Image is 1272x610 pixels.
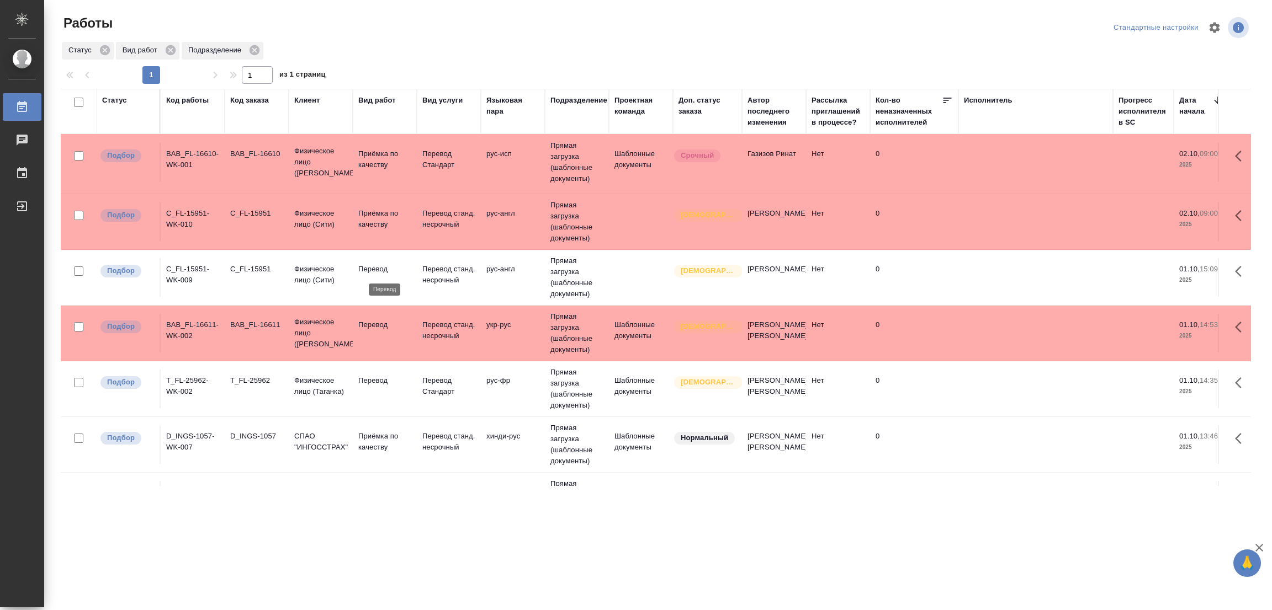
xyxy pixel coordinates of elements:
[161,370,225,408] td: T_FL-25962-WK-002
[481,425,545,464] td: хинди-рус
[742,314,806,352] td: [PERSON_NAME] [PERSON_NAME]
[681,432,728,443] p: Нормальный
[806,425,870,464] td: Нет
[742,143,806,181] td: Газизов Ринат
[294,146,347,179] p: Физическое лицо ([PERSON_NAME])
[161,202,225,241] td: C_FL-15951-WK-010
[358,319,411,330] p: Перевод
[230,264,283,275] div: C_FL-15951
[107,265,135,276] p: Подбор
[870,481,958,520] td: 0
[806,258,870,297] td: Нет
[1179,320,1200,329] p: 01.10,
[1179,209,1200,217] p: 02.10,
[742,202,806,241] td: [PERSON_NAME]
[609,481,673,520] td: Шаблонные документы
[230,148,283,159] div: BAB_FL-16610
[964,95,1013,106] div: Исполнитель
[550,95,607,106] div: Подразделение
[681,321,736,332] p: [DEMOGRAPHIC_DATA]
[230,208,283,219] div: C_FL-15951
[294,317,347,350] p: Физическое лицо ([PERSON_NAME])
[102,95,127,106] div: Статус
[1179,275,1223,286] p: 2025
[1228,202,1255,229] button: Здесь прячутся важные кнопки
[422,431,475,453] p: Перевод станд. несрочный
[1179,149,1200,158] p: 02.10,
[609,370,673,408] td: Шаблонные документы
[294,95,320,106] div: Клиент
[422,148,475,170] p: Перевод Стандарт
[1179,265,1200,273] p: 01.10,
[422,264,475,286] p: Перевод станд. несрочный
[1200,320,1218,329] p: 14:53
[294,208,347,230] p: Физическое лицо (Сити)
[870,143,958,181] td: 0
[422,95,463,106] div: Вид услуги
[1200,376,1218,384] p: 14:35
[1179,386,1223,397] p: 2025
[545,473,609,528] td: Прямая загрузка (шаблонные документы)
[1228,314,1255,340] button: Здесь прячутся важные кнопки
[1200,209,1218,217] p: 09:00
[107,150,135,161] p: Подбор
[545,361,609,416] td: Прямая загрузка (шаблонные документы)
[545,250,609,305] td: Прямая загрузка (шаблонные документы)
[107,321,135,332] p: Подбор
[358,95,396,106] div: Вид работ
[161,258,225,297] td: C_FL-15951-WK-009
[422,208,475,230] p: Перевод станд. несрочный
[1179,219,1223,230] p: 2025
[107,377,135,388] p: Подбор
[876,95,942,128] div: Кол-во неназначенных исполнителей
[742,425,806,464] td: [PERSON_NAME] [PERSON_NAME]
[99,148,154,163] div: Можно подбирать исполнителей
[481,481,545,520] td: иврит-рус
[61,14,113,32] span: Работы
[806,314,870,352] td: Нет
[481,370,545,408] td: рус-фр
[1201,14,1228,41] span: Настроить таблицу
[806,202,870,241] td: Нет
[812,95,865,128] div: Рассылка приглашений в процессе?
[99,375,154,390] div: Можно подбирать исполнителей
[230,95,269,106] div: Код заказа
[1228,425,1255,452] button: Здесь прячутся важные кнопки
[62,42,114,60] div: Статус
[742,370,806,408] td: [PERSON_NAME] [PERSON_NAME]
[1228,258,1255,285] button: Здесь прячутся важные кнопки
[358,148,411,170] p: Приёмка по качеству
[230,431,283,442] div: D_INGS-1057
[1179,442,1223,453] p: 2025
[116,42,179,60] div: Вид работ
[358,431,411,453] p: Приёмка по качеству
[545,194,609,249] td: Прямая загрузка (шаблонные документы)
[294,431,347,453] p: СПАО "ИНГОССТРАХ"
[1179,95,1212,117] div: Дата начала
[1200,265,1218,273] p: 15:09
[806,143,870,181] td: Нет
[182,42,263,60] div: Подразделение
[481,202,545,241] td: рус-англ
[358,208,411,230] p: Приёмка по качеству
[870,258,958,297] td: 0
[358,264,411,275] p: Перевод
[294,264,347,286] p: Физическое лицо (Сити)
[1200,432,1218,440] p: 13:46
[481,258,545,297] td: рус-англ
[748,95,801,128] div: Автор последнего изменения
[486,95,539,117] div: Языковая пара
[870,425,958,464] td: 0
[1179,159,1223,170] p: 2025
[481,143,545,181] td: рус-исп
[1233,549,1261,577] button: 🙏
[230,375,283,386] div: T_FL-25962
[681,210,736,221] p: [DEMOGRAPHIC_DATA]
[609,143,673,181] td: Шаблонные документы
[681,377,736,388] p: [DEMOGRAPHIC_DATA]
[188,45,245,56] p: Подразделение
[545,135,609,190] td: Прямая загрузка (шаблонные документы)
[545,306,609,361] td: Прямая загрузка (шаблонные документы)
[99,319,154,334] div: Можно подбирать исполнителей
[679,95,736,117] div: Доп. статус заказа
